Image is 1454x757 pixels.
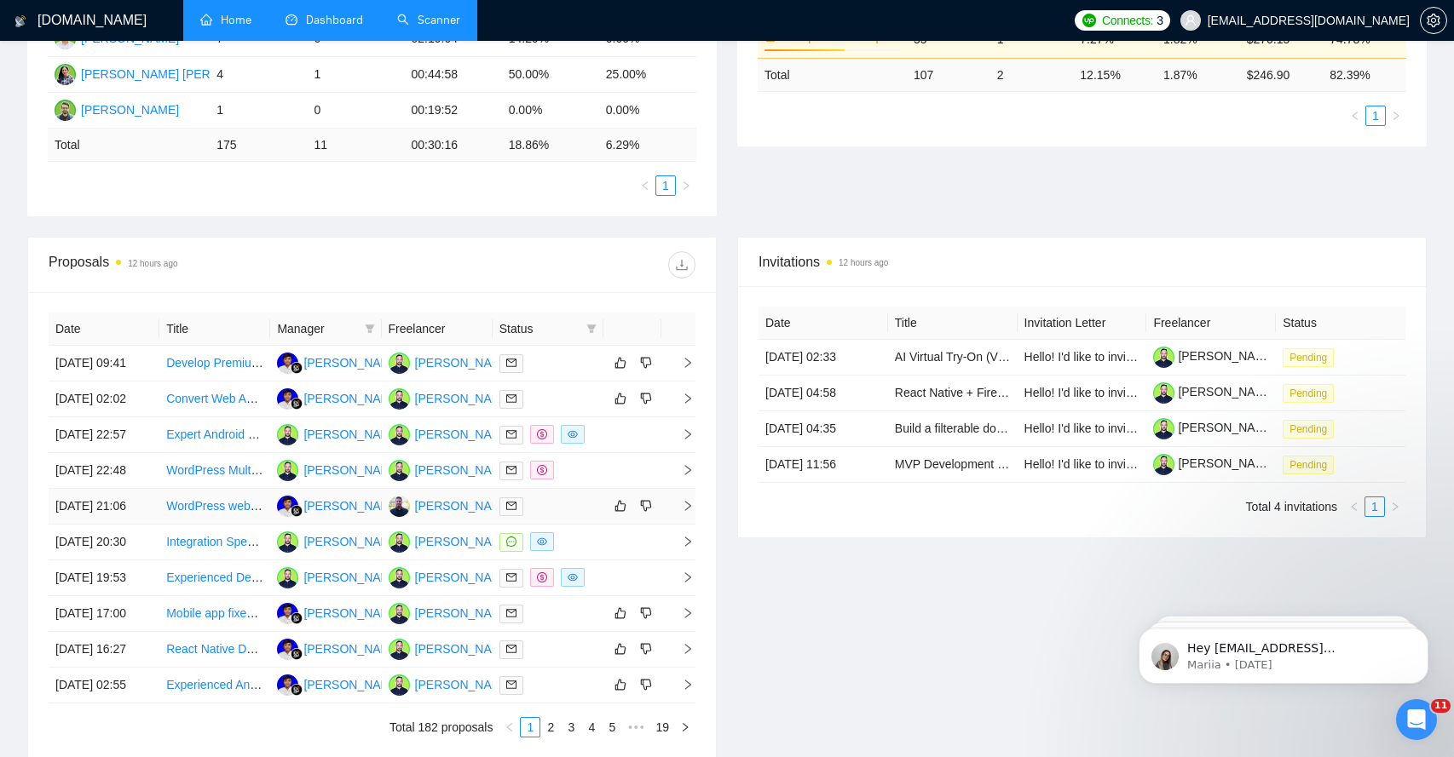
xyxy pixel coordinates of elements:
[636,639,656,659] button: dislike
[1018,307,1147,340] th: Invitation Letter
[1153,454,1174,475] img: c1_CvyS9CxCoSJC3mD3BH92RPhVJClFqPvkRQBDCSy2tztzXYjDvTSff_hzb3jbmjQ
[675,717,695,737] button: right
[397,13,460,27] a: searchScanner
[599,93,696,129] td: 0.00%
[389,605,513,619] a: SK[PERSON_NAME]
[1283,456,1334,474] span: Pending
[389,460,410,481] img: SK
[277,355,401,369] a: FR[PERSON_NAME]
[636,388,656,409] button: dislike
[561,717,581,737] li: 3
[81,100,179,119] div: [PERSON_NAME]
[1153,418,1174,439] img: c1_CvyS9CxCoSJC3mD3BH92RPhVJClFqPvkRQBDCSy2tztzXYjDvTSff_hzb3jbmjQ
[907,58,990,91] td: 107
[303,496,401,515] div: [PERSON_NAME]
[200,13,251,27] a: homeHome
[758,58,907,91] td: Total
[1283,420,1334,439] span: Pending
[668,571,694,583] span: right
[1365,496,1385,517] li: 1
[49,453,159,489] td: [DATE] 22:48
[759,307,888,340] th: Date
[277,639,298,660] img: FR
[668,251,695,278] button: download
[520,717,540,737] li: 1
[610,674,631,695] button: like
[48,129,210,162] td: Total
[759,340,888,376] td: [DATE] 02:33
[499,319,580,338] span: Status
[614,356,626,370] span: like
[389,534,513,548] a: SK[PERSON_NAME]
[668,464,694,476] span: right
[14,8,26,35] img: logo
[1283,422,1341,435] a: Pending
[668,643,694,655] span: right
[1366,106,1385,125] a: 1
[1396,699,1437,740] iframe: Intercom live chat
[540,717,561,737] li: 2
[166,356,380,370] a: Develop Premium Version of Mobile App
[537,536,547,547] span: eye
[599,129,696,162] td: 6.29 %
[568,429,578,439] span: eye
[166,427,499,441] a: Expert Android Reverse Engineer Needed for APK Modification
[562,718,580,737] a: 3
[506,608,516,618] span: mail
[415,675,513,694] div: [PERSON_NAME]
[1323,58,1406,91] td: 82.39 %
[1349,502,1359,512] span: left
[583,316,600,341] span: filter
[521,718,539,737] a: 1
[49,417,159,453] td: [DATE] 22:57
[610,353,631,373] button: like
[389,427,513,440] a: SK[PERSON_NAME]
[49,381,159,417] td: [DATE] 02:02
[635,175,655,196] button: left
[166,535,494,548] a: Integration Specialist – Rhapsody (Healthcare Interoperability)
[277,641,401,655] a: FR[PERSON_NAME]
[610,388,631,409] button: like
[1113,592,1454,711] iframe: Intercom notifications message
[277,462,401,476] a: SK[PERSON_NAME]
[506,465,516,475] span: mail
[270,313,381,346] th: Manager
[389,355,513,369] a: SK[PERSON_NAME]
[49,596,159,632] td: [DATE] 17:00
[389,498,513,512] a: AP[PERSON_NAME]
[405,57,502,93] td: 00:44:58
[610,639,631,659] button: like
[277,498,401,512] a: FR[PERSON_NAME]
[582,718,601,737] a: 4
[759,376,888,411] td: [DATE] 04:58
[1386,106,1406,126] button: right
[614,642,626,656] span: like
[361,316,378,341] span: filter
[166,463,600,477] a: WordPress Multisite Separation into 2 Sites + Staging/Push-to-Live (Hetzner VPS)
[506,393,516,404] span: mail
[888,376,1018,411] td: React Native + Firebase Developer for MVP Build
[622,717,649,737] span: •••
[389,717,493,737] li: Total 182 proposals
[1153,421,1276,434] a: [PERSON_NAME]
[1431,699,1451,713] span: 11
[640,678,652,691] span: dislike
[668,500,694,512] span: right
[277,603,298,624] img: FR
[636,603,656,623] button: dislike
[307,57,404,93] td: 1
[303,675,401,694] div: [PERSON_NAME]
[895,457,1168,471] a: MVP Development for Towing Marketplace Platform
[1350,111,1360,121] span: left
[389,639,410,660] img: SK
[389,570,513,583] a: SK[PERSON_NAME]
[668,679,694,691] span: right
[681,181,691,191] span: right
[1283,384,1334,403] span: Pending
[888,340,1018,376] td: AI Virtual Try-On (VTON) / Stable Diffusion Engineer
[541,718,560,737] a: 2
[303,604,401,622] div: [PERSON_NAME]
[614,392,626,405] span: like
[389,531,410,553] img: SK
